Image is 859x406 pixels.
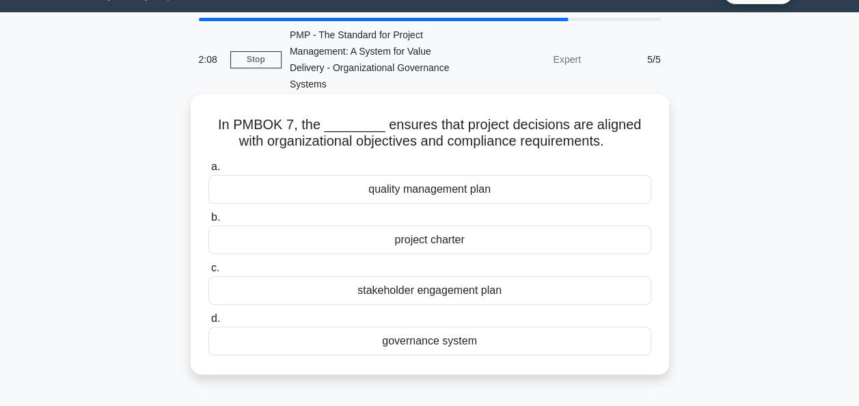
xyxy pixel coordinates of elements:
[230,51,282,68] a: Stop
[191,46,230,73] div: 2:08
[211,312,220,324] span: d.
[211,262,219,273] span: c.
[589,46,669,73] div: 5/5
[207,116,653,150] h5: In PMBOK 7, the ________ ensures that project decisions are aligned with organizational objective...
[211,211,220,223] span: b.
[208,226,651,254] div: project charter
[208,276,651,305] div: stakeholder engagement plan
[208,175,651,204] div: quality management plan
[208,327,651,355] div: governance system
[282,21,469,98] div: PMP - The Standard for Project Management: A System for Value Delivery - Organizational Governanc...
[469,46,589,73] div: Expert
[211,161,220,172] span: a.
